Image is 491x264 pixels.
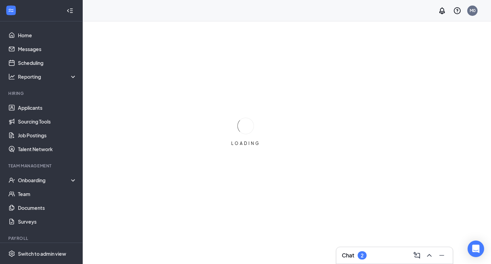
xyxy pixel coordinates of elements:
div: M0 [470,8,475,13]
a: Team [18,187,77,201]
div: Onboarding [18,177,71,184]
svg: Analysis [8,73,15,80]
button: ComposeMessage [411,250,422,261]
svg: Minimize [438,251,446,260]
svg: ComposeMessage [413,251,421,260]
a: Documents [18,201,77,215]
div: Open Intercom Messenger [468,241,484,257]
svg: ChevronUp [425,251,433,260]
div: Hiring [8,90,75,96]
a: Job Postings [18,128,77,142]
a: Surveys [18,215,77,228]
svg: Notifications [438,7,446,15]
h3: Chat [342,252,354,259]
div: Reporting [18,73,77,80]
div: Switch to admin view [18,250,66,257]
button: Minimize [436,250,447,261]
svg: Collapse [67,7,73,14]
div: Payroll [8,235,75,241]
button: ChevronUp [424,250,435,261]
svg: UserCheck [8,177,15,184]
a: Scheduling [18,56,77,70]
a: Messages [18,42,77,56]
svg: QuestionInfo [453,7,461,15]
div: 2 [361,253,364,258]
a: Applicants [18,101,77,115]
svg: Settings [8,250,15,257]
a: Sourcing Tools [18,115,77,128]
a: Home [18,28,77,42]
div: Team Management [8,163,75,169]
div: LOADING [228,140,263,146]
svg: WorkstreamLogo [8,7,14,14]
a: Talent Network [18,142,77,156]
